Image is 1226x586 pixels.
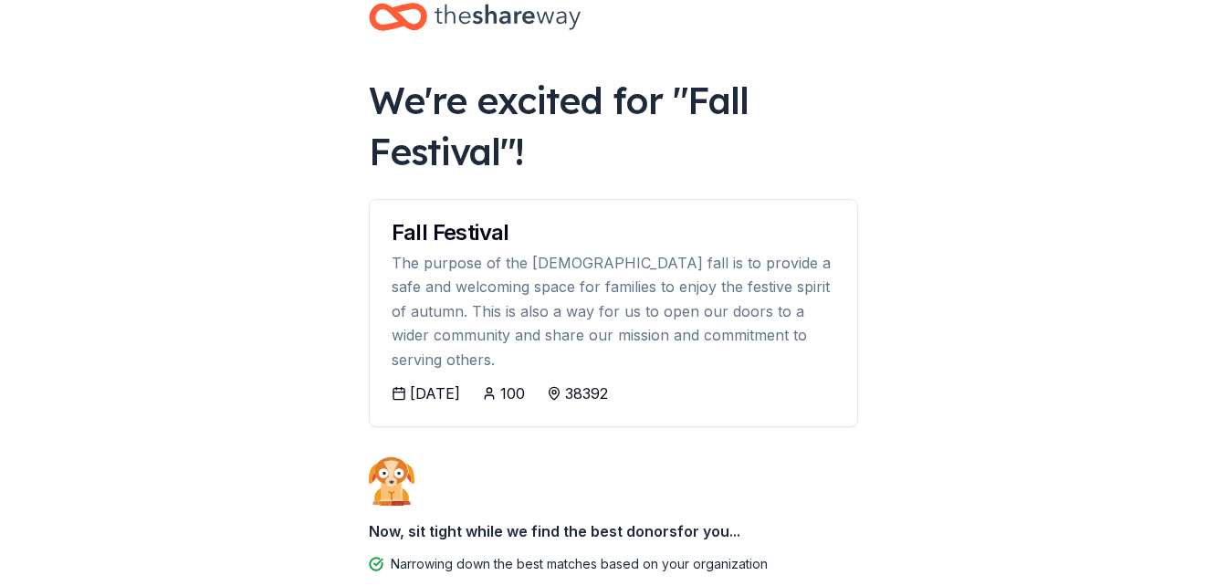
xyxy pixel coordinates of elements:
div: Fall Festival [392,222,835,244]
div: We're excited for " Fall Festival "! [369,75,858,177]
div: The purpose of the [DEMOGRAPHIC_DATA] fall is to provide a safe and welcoming space for families ... [392,251,835,371]
div: [DATE] [410,382,460,404]
div: Now, sit tight while we find the best donors for you... [369,513,858,549]
img: Dog waiting patiently [369,456,414,506]
div: 100 [500,382,525,404]
div: Narrowing down the best matches based on your organization [391,553,768,575]
div: 38392 [565,382,608,404]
